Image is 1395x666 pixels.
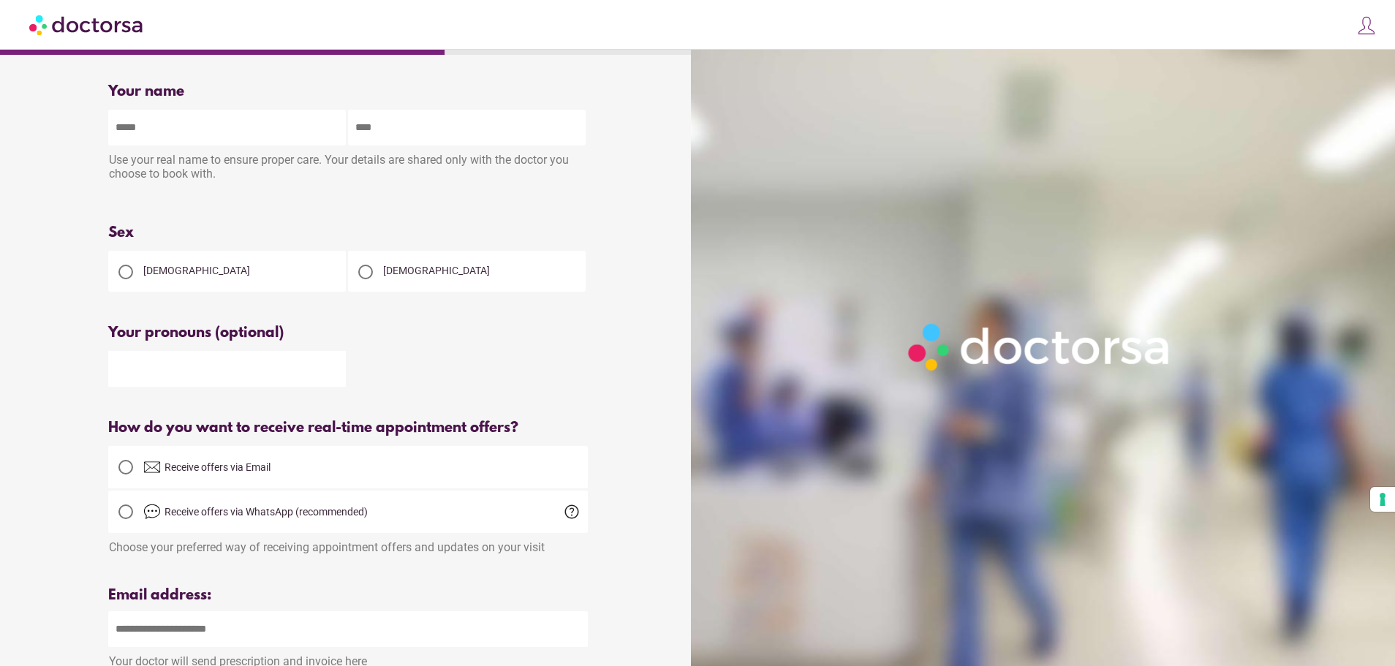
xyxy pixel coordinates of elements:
span: help [563,503,581,521]
img: Doctorsa.com [29,8,145,41]
img: chat [143,503,161,521]
span: [DEMOGRAPHIC_DATA] [143,265,250,276]
div: Email address: [108,587,588,604]
div: Your name [108,83,588,100]
div: Use your real name to ensure proper care. Your details are shared only with the doctor you choose... [108,145,588,192]
div: Your pronouns (optional) [108,325,588,341]
img: icons8-customer-100.png [1356,15,1377,36]
div: Choose your preferred way of receiving appointment offers and updates on your visit [108,533,588,554]
img: email [143,458,161,476]
button: Your consent preferences for tracking technologies [1370,487,1395,512]
div: Sex [108,224,588,241]
span: Receive offers via WhatsApp (recommended) [165,506,368,518]
span: Receive offers via Email [165,461,271,473]
div: How do you want to receive real-time appointment offers? [108,420,588,436]
img: Logo-Doctorsa-trans-White-partial-flat.png [901,316,1180,378]
span: [DEMOGRAPHIC_DATA] [383,265,490,276]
